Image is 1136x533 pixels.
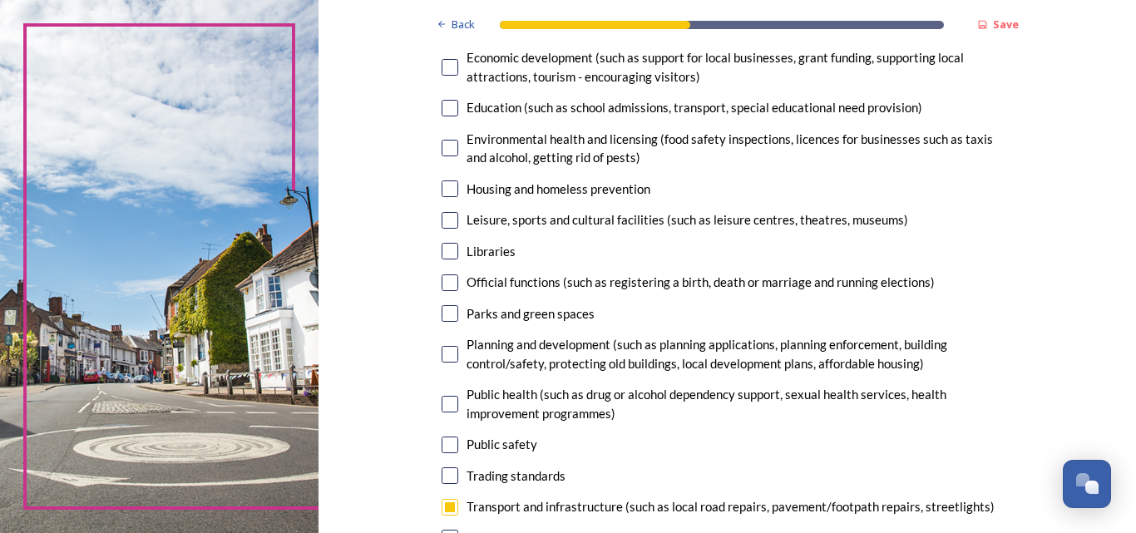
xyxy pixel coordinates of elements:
div: Official functions (such as registering a birth, death or marriage and running elections) [467,273,935,292]
div: Economic development (such as support for local businesses, grant funding, supporting local attra... [467,48,1014,86]
span: Back [452,17,475,32]
div: Public safety [467,435,537,454]
div: Public health (such as drug or alcohol dependency support, sexual health services, health improve... [467,385,1014,422]
div: Libraries [467,242,516,261]
div: Education (such as school admissions, transport, special educational need provision) [467,98,922,117]
div: Environmental health and licensing (food safety inspections, licences for businesses such as taxi... [467,130,1014,167]
div: Leisure, sports and cultural facilities (such as leisure centres, theatres, museums) [467,210,908,229]
button: Open Chat [1063,460,1111,508]
div: Planning and development (such as planning applications, planning enforcement, building control/s... [467,335,1014,373]
div: Trading standards [467,466,566,486]
div: Parks and green spaces [467,304,595,323]
div: Housing and homeless prevention [467,180,650,199]
strong: Save [993,17,1019,32]
div: Transport and infrastructure (such as local road repairs, pavement/footpath repairs, streetlights) [467,497,995,516]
